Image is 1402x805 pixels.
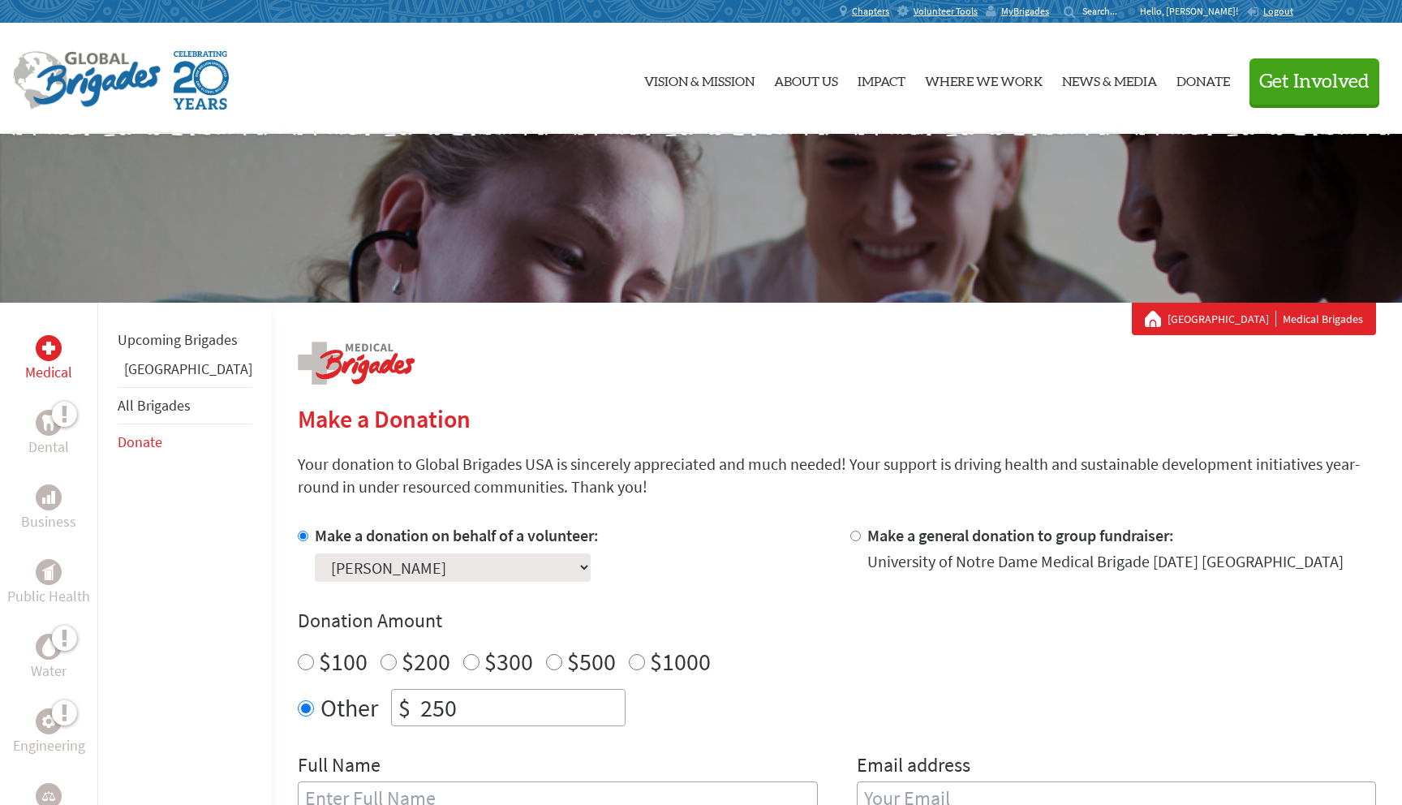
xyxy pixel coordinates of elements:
a: Upcoming Brigades [118,330,238,349]
a: Logout [1246,5,1293,18]
h4: Donation Amount [298,608,1376,634]
a: WaterWater [31,634,67,682]
label: $200 [402,646,450,677]
li: Upcoming Brigades [118,322,252,358]
div: Medical Brigades [1145,311,1363,327]
li: Donate [118,424,252,460]
img: Public Health [42,564,55,580]
p: Engineering [13,734,85,757]
img: Legal Empowerment [42,791,55,801]
span: Chapters [852,5,889,18]
div: Water [36,634,62,660]
a: All Brigades [118,396,191,415]
label: $300 [484,646,533,677]
a: About Us [774,37,838,121]
div: University of Notre Dame Medical Brigade [DATE] [GEOGRAPHIC_DATA] [867,550,1344,573]
input: Search... [1082,5,1129,17]
p: Dental [28,436,69,458]
img: Water [42,637,55,656]
img: Dental [42,415,55,430]
a: [GEOGRAPHIC_DATA] [124,359,252,378]
a: DentalDental [28,410,69,458]
img: Global Brigades Celebrating 20 Years [174,51,229,110]
label: $1000 [650,646,711,677]
a: Public HealthPublic Health [7,559,90,608]
img: Business [42,491,55,504]
a: Donate [1176,37,1230,121]
input: Enter Amount [417,690,625,725]
label: $100 [319,646,368,677]
button: Get Involved [1249,58,1379,105]
p: Public Health [7,585,90,608]
img: Engineering [42,715,55,728]
a: EngineeringEngineering [13,708,85,757]
div: Business [36,484,62,510]
label: $500 [567,646,616,677]
img: logo-medical.png [298,342,415,385]
a: Vision & Mission [644,37,755,121]
div: $ [392,690,417,725]
img: Medical [42,342,55,355]
label: Make a general donation to group fundraiser: [867,525,1174,545]
span: Get Involved [1259,72,1370,92]
a: MedicalMedical [25,335,72,384]
h2: Make a Donation [298,404,1376,433]
a: Where We Work [925,37,1043,121]
p: Water [31,660,67,682]
div: Public Health [36,559,62,585]
span: Logout [1263,5,1293,17]
p: Business [21,510,76,533]
img: Global Brigades Logo [13,51,161,110]
div: Dental [36,410,62,436]
label: Make a donation on behalf of a volunteer: [315,525,599,545]
div: Medical [36,335,62,361]
p: Hello, [PERSON_NAME]! [1140,5,1246,18]
span: Volunteer Tools [914,5,978,18]
a: BusinessBusiness [21,484,76,533]
a: [GEOGRAPHIC_DATA] [1168,311,1276,327]
a: News & Media [1062,37,1157,121]
label: Full Name [298,752,381,781]
label: Other [320,689,378,726]
p: Medical [25,361,72,384]
li: All Brigades [118,387,252,424]
span: MyBrigades [1001,5,1049,18]
div: Engineering [36,708,62,734]
label: Email address [857,752,970,781]
li: Panama [118,358,252,387]
a: Impact [858,37,905,121]
p: Your donation to Global Brigades USA is sincerely appreciated and much needed! Your support is dr... [298,453,1376,498]
a: Donate [118,433,162,451]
